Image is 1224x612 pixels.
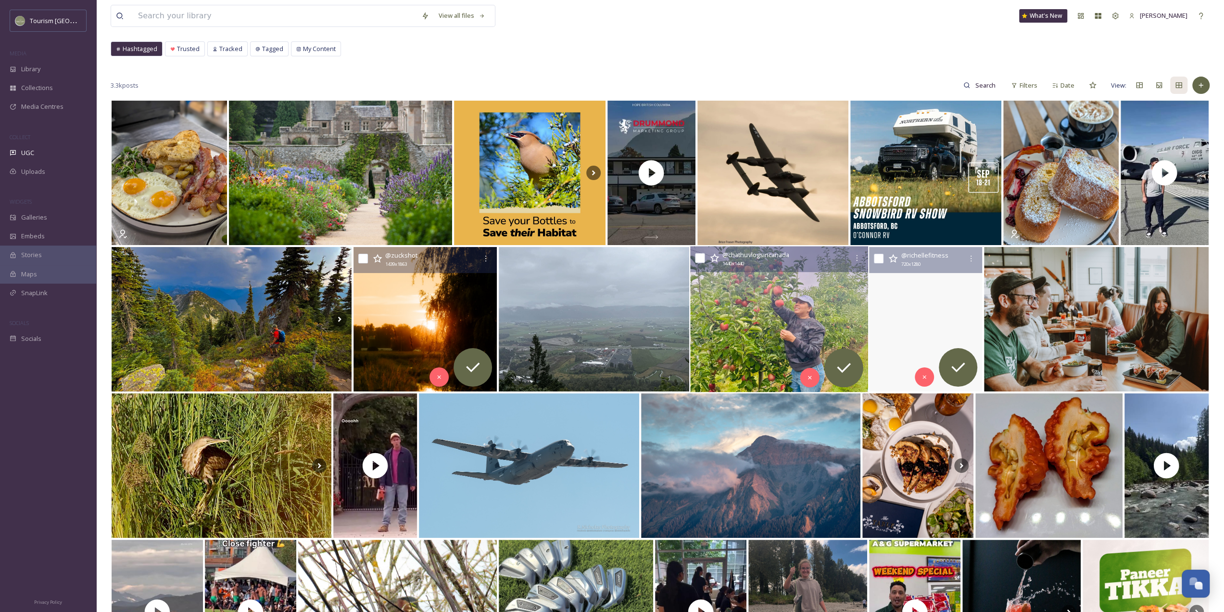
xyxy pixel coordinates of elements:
img: Hands up if you think you have what it takes to polish off a full order of LSC French toast! #lit... [1003,101,1119,245]
img: thumbnail [1121,101,1208,245]
img: American Bittern. [112,393,331,538]
img: Ragnarok f4 cross section. Taste is a bit fruity, tiny bit bitter but goes away quick while the h... [975,393,1123,538]
button: Open Chat [1182,570,1210,598]
img: ‘A little realm of romance’— ‘a conundrum castle to be sure’ — ‘a palace of romance.’ Come and vi... [229,101,452,245]
img: Hey BC.... we will be at the Abbotsford Snowbird RV Show this week. This is a great show to to ex... [850,101,1001,245]
span: Socials [21,334,41,343]
span: Date [1060,81,1074,90]
span: Embeds [21,232,45,241]
img: thumbnail [1123,393,1210,538]
input: Search [970,76,1001,95]
img: thumbnail [332,393,418,538]
img: Helping save habitats has never been easier - just recycle and donate your refund! Learn more at ... [454,101,605,245]
span: Galleries [21,213,47,222]
span: Hashtagged [123,44,157,53]
span: Tagged [262,44,283,53]
span: @ chathuvlogsincanada [722,250,789,259]
img: If you like your eggs sunny side up, how hard is it to not make a smiley face with your eggs and ... [112,101,227,245]
span: UGC [21,148,34,157]
a: What's New [1019,9,1067,23]
span: View: [1111,81,1126,90]
span: Media Centres [21,102,63,111]
span: COLLECT [10,133,30,141]
span: SnapLink [21,288,48,298]
span: My Content [303,44,336,53]
span: SOCIALS [10,319,29,326]
img: The p-38 chasing the setting sun at the abbyairshow twilight show . . #abbyairshow #yxx ##airshow... [697,101,848,245]
span: Library [21,65,40,74]
img: This week at OYB MONDAY + General Knowledge Trivia at Abby + $5 Tacos and $7 Margs all day TUESDA... [984,247,1208,391]
img: Rain soaked but worth the climb and view 🥾⛰️ * * * #rainsoaked #greathike #hikking #exercise #out... [499,247,689,391]
span: 3.3k posts [111,81,139,90]
span: Maps [21,270,37,279]
span: Trusted [177,44,200,53]
span: 1440 x 1440 [722,260,744,268]
span: Filters [1020,81,1037,90]
video: Vibe cuz I passed cute cows in a nearby field. Go get after it 😎 #running #workworkwork #cows #fr... [869,247,982,391]
span: @ zuckshot [385,251,417,260]
span: Privacy Policy [34,599,62,605]
span: Stories [21,250,42,260]
img: Friday Night Lights, sun setting on Mt. Cheam, Agassiz, BC [641,393,860,538]
a: [PERSON_NAME] [1124,6,1192,25]
span: @ richellefitness [901,251,948,260]
span: Collections [21,83,53,92]
a: View all files [434,6,490,25]
span: MEDIA [10,50,26,57]
a: Privacy Policy [34,596,62,607]
span: 720 x 1280 [901,261,920,268]
span: Tourism [GEOGRAPHIC_DATA] [30,16,116,25]
span: WIDGETS [10,198,32,205]
span: 1439 x 1863 [385,261,407,268]
span: Tracked [219,44,242,53]
input: Search your library [133,5,416,26]
span: Uploads [21,167,45,176]
img: SUNDAY BRUNCH. It’s Sunday.. you know what that means! Brunch time 🤤🙌 Our brunch is served from 1... [862,393,973,538]
img: Another lovely farmland sunset from last week, but today is the first monsoon of the season! A re... [353,247,497,391]
img: 🎃🌾🍁🍂 fall is in the air! another eventful mountain trek with Michal the Polish Potato Perogie Pum... [112,247,352,391]
img: “A sweet day at Willowview Farm 🍎 Picked my way through rows of apples and loved every bite of th... [690,247,868,392]
img: thumbnail [607,101,695,245]
span: [PERSON_NAME] [1140,11,1187,20]
img: The mighty rcaf_arc CC-130J Hercules of 436 Squadron thunders down the flight line in a high-spee... [419,393,639,538]
img: Abbotsford_Snapsea.png [15,16,25,26]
